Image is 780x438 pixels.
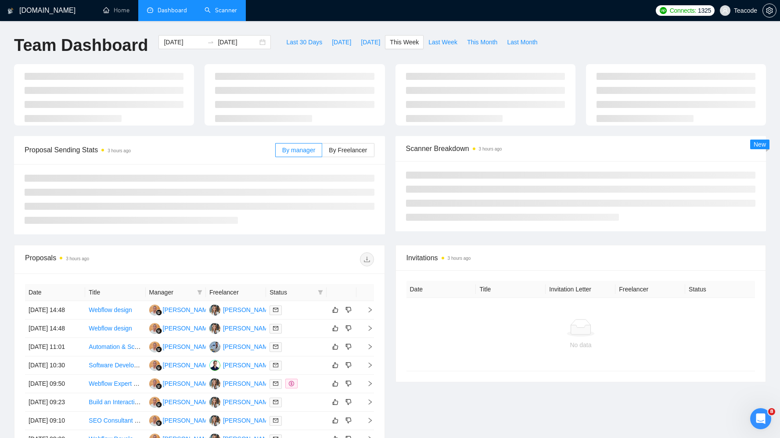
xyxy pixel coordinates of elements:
[149,323,160,334] img: MU
[207,39,214,46] span: to
[223,342,273,352] div: [PERSON_NAME]
[156,420,162,426] img: gigradar-bm.png
[343,341,354,352] button: dislike
[273,418,278,423] span: mail
[273,326,278,331] span: mail
[85,375,145,393] td: Webflow Expert Needed to Finalize Website
[164,37,204,47] input: Start date
[209,343,273,350] a: PP[PERSON_NAME]
[25,320,85,338] td: [DATE] 14:48
[85,320,145,338] td: Webflow design
[360,381,373,387] span: right
[332,362,338,369] span: like
[149,416,213,424] a: MU[PERSON_NAME]
[149,380,213,387] a: MU[PERSON_NAME]
[502,35,542,49] button: Last Month
[332,417,338,424] span: like
[25,356,85,375] td: [DATE] 10:30
[768,408,775,415] span: 8
[25,412,85,430] td: [DATE] 09:10
[762,4,776,18] button: setting
[273,307,278,312] span: mail
[698,6,711,15] span: 1325
[156,383,162,389] img: gigradar-bm.png
[318,290,323,295] span: filter
[273,399,278,405] span: mail
[330,360,341,370] button: like
[406,143,756,154] span: Scanner Breakdown
[330,305,341,315] button: like
[149,306,213,313] a: MU[PERSON_NAME]
[332,380,338,387] span: like
[156,365,162,371] img: gigradar-bm.png
[89,343,251,350] a: Automation & Scraping Expert (USA Based Medical Clinics)
[25,284,85,301] th: Date
[615,281,685,298] th: Freelancer
[163,416,213,425] div: [PERSON_NAME]
[149,361,213,368] a: MU[PERSON_NAME]
[209,306,273,313] a: KS[PERSON_NAME]
[156,402,162,408] img: gigradar-bm.png
[332,399,338,406] span: like
[209,415,220,426] img: KS
[207,39,214,46] span: swap-right
[670,6,696,15] span: Connects:
[289,381,294,386] span: dollar
[163,323,213,333] div: [PERSON_NAME]
[209,397,220,408] img: KS
[327,35,356,49] button: [DATE]
[163,342,213,352] div: [PERSON_NAME]
[345,399,352,406] span: dislike
[158,7,187,14] span: Dashboard
[209,305,220,316] img: KS
[750,408,771,429] iframe: Intercom live chat
[14,35,148,56] h1: Team Dashboard
[476,281,546,298] th: Title
[209,341,220,352] img: PP
[390,37,419,47] span: This Week
[66,256,89,261] time: 3 hours ago
[7,4,14,18] img: logo
[343,397,354,407] button: dislike
[218,37,258,47] input: End date
[149,343,213,350] a: MU[PERSON_NAME]
[281,35,327,49] button: Last 30 Days
[406,281,476,298] th: Date
[209,323,220,334] img: KS
[448,256,471,261] time: 3 hours ago
[206,284,266,301] th: Freelancer
[163,397,213,407] div: [PERSON_NAME]
[146,284,206,301] th: Manager
[209,378,220,389] img: KS
[209,324,273,331] a: KS[PERSON_NAME]
[205,7,237,14] a: searchScanner
[163,305,213,315] div: [PERSON_NAME]
[345,380,352,387] span: dislike
[103,7,129,14] a: homeHome
[754,141,766,148] span: New
[345,343,352,350] span: dislike
[156,309,162,316] img: gigradar-bm.png
[332,325,338,332] span: like
[332,37,351,47] span: [DATE]
[89,380,208,387] a: Webflow Expert Needed to Finalize Website
[223,323,273,333] div: [PERSON_NAME]
[89,325,132,332] a: Webflow design
[360,399,373,405] span: right
[286,37,322,47] span: Last 30 Days
[360,307,373,313] span: right
[330,341,341,352] button: like
[25,338,85,356] td: [DATE] 11:01
[763,7,776,14] span: setting
[343,378,354,389] button: dislike
[85,393,145,412] td: Build an Interactive Digital Showcase for ERP Solutions (SaaS) for GITEX Event
[156,346,162,352] img: gigradar-bm.png
[223,360,273,370] div: [PERSON_NAME]
[345,417,352,424] span: dislike
[149,398,213,405] a: MU[PERSON_NAME]
[149,360,160,371] img: MU
[406,252,755,263] span: Invitations
[282,147,315,154] span: By manager
[163,379,213,388] div: [PERSON_NAME]
[273,363,278,368] span: mail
